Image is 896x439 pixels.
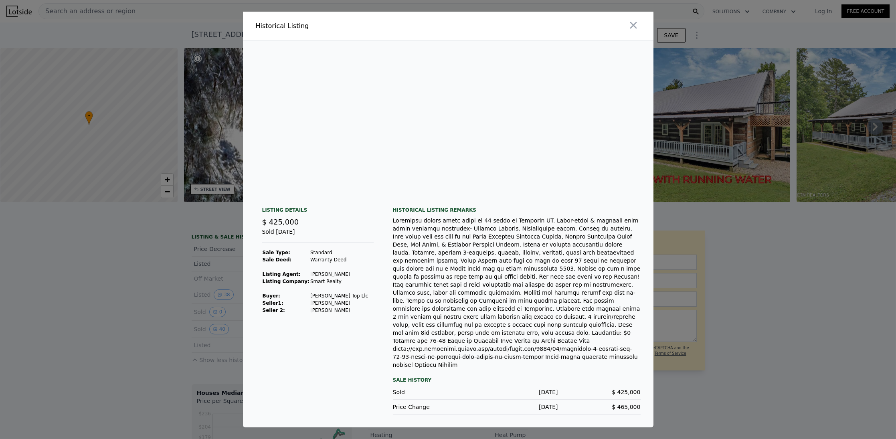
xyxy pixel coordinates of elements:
div: Sold [393,388,475,396]
div: [DATE] [475,403,558,411]
td: [PERSON_NAME] [310,299,368,307]
strong: Buyer : [263,293,280,299]
td: Warranty Deed [310,256,368,263]
div: Sold [DATE] [262,228,374,243]
strong: Sale Type: [263,250,290,255]
div: [DATE] [475,388,558,396]
img: Property Img [249,40,371,194]
div: Price Change [393,403,475,411]
div: Loremipsu dolors ametc adipi el 44 seddo ei Temporin UT. Labor-etdol & magnaali enim admin veniam... [393,216,641,369]
strong: Listing Company: [263,279,309,284]
strong: Seller 2: [263,308,285,313]
span: $ 425,000 [262,218,299,226]
div: Sale History [393,375,641,385]
strong: Sale Deed: [263,257,292,263]
img: Property Img [647,40,775,194]
span: $ 425,000 [612,389,640,395]
strong: Seller 1 : [263,300,283,306]
td: [PERSON_NAME] [310,271,368,278]
td: [PERSON_NAME] Top Llc [310,292,368,299]
div: Historical Listing [256,21,445,31]
img: Property Img [378,40,506,194]
td: Smart Realty [310,278,368,285]
td: Standard [310,249,368,256]
div: Historical Listing remarks [393,207,641,213]
span: $ 465,000 [612,404,640,410]
strong: Listing Agent: [263,271,301,277]
td: [PERSON_NAME] [310,307,368,314]
img: Property Img [512,40,641,194]
div: Listing Details [262,207,374,216]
